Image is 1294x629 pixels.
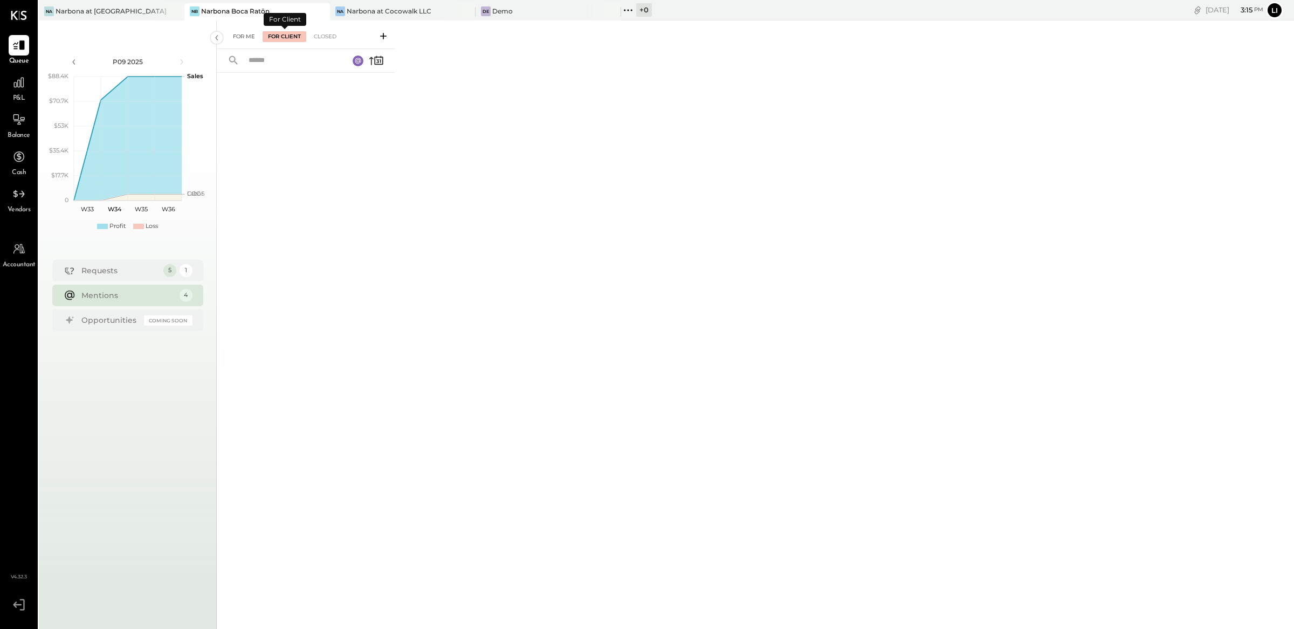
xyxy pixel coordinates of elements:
[1192,4,1203,16] div: copy link
[48,72,68,80] text: $88.4K
[81,290,174,301] div: Mentions
[1,109,37,141] a: Balance
[13,94,25,103] span: P&L
[9,57,29,66] span: Queue
[81,265,158,276] div: Requests
[49,97,68,105] text: $70.7K
[135,205,148,213] text: W35
[163,264,176,277] div: 5
[1206,5,1263,15] div: [DATE]
[49,147,68,154] text: $35.4K
[1,239,37,270] a: Accountant
[1266,2,1283,19] button: Li
[201,6,270,16] div: Narbona Boca Ratōn
[636,3,652,17] div: + 0
[107,205,121,213] text: W34
[335,6,345,16] div: Na
[180,264,192,277] div: 1
[308,31,342,42] div: Closed
[492,6,513,16] div: Demo
[54,122,68,129] text: $53K
[1,147,37,178] a: Cash
[228,31,260,42] div: For Me
[187,72,203,80] text: Sales
[187,190,203,197] text: Labor
[82,57,174,66] div: P09 2025
[481,6,491,16] div: De
[264,13,306,26] div: For Client
[44,6,54,16] div: Na
[180,289,192,302] div: 4
[161,205,175,213] text: W36
[81,315,139,326] div: Opportunities
[8,131,30,141] span: Balance
[109,222,126,231] div: Profit
[263,31,306,42] div: For Client
[1,184,37,215] a: Vendors
[3,260,36,270] span: Accountant
[1,72,37,103] a: P&L
[56,6,168,16] div: Narbona at [GEOGRAPHIC_DATA] LLC
[190,6,199,16] div: NB
[8,205,31,215] span: Vendors
[81,205,94,213] text: W33
[1,35,37,66] a: Queue
[146,222,158,231] div: Loss
[12,168,26,178] span: Cash
[347,6,431,16] div: Narbona at Cocowalk LLC
[65,196,68,204] text: 0
[51,171,68,179] text: $17.7K
[144,315,192,326] div: Coming Soon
